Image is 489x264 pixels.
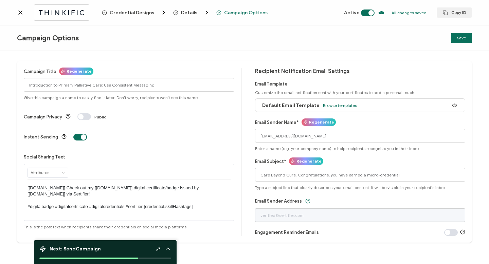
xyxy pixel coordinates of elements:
[67,68,92,75] span: Regenerate
[457,36,466,40] span: Save
[173,9,210,16] span: Details
[255,230,319,235] label: Engagement Reminder Emails
[255,120,299,125] label: Email Sender Name*
[255,159,286,164] label: Email Subject*
[437,7,472,18] button: Copy ID
[24,95,199,100] span: Give this campaign a name to easily find it later. Don't worry, recipients won't see this name.
[309,118,334,126] span: Regenerate
[255,68,349,75] span: Recipient Notification Email Settings
[262,102,320,108] span: Default Email Template
[296,157,322,165] span: Regenerate
[50,246,101,252] span: Next: Send
[28,168,68,177] input: Attributes
[344,10,360,16] span: Active
[443,10,466,15] span: Copy ID
[255,208,466,222] input: verified@sertifier.com
[102,9,167,16] span: Credential Designs
[255,90,415,95] span: Customize the email notification sent with your certificates to add a personal touch.
[224,10,268,15] span: Campaign Options
[24,224,187,229] span: This is the post text when recipients share their credentials on social media platforms.
[216,10,268,15] span: Campaign Options
[17,34,79,42] span: Campaign Options
[102,9,287,16] div: Breadcrumb
[255,185,447,190] span: Type a subject line that clearly describes your email content. It will be visible in your recipie...
[28,185,231,210] p: [[DOMAIN_NAME]] Check out my [[DOMAIN_NAME]] digital certificate/badge issued by [[DOMAIN_NAME]] ...
[392,10,427,15] p: All changes saved
[323,103,357,108] span: Browse templates
[76,246,101,252] b: Campaign
[24,134,58,139] label: Instant Sending
[255,81,288,87] label: Email Template
[24,114,62,119] label: Campaign Privacy
[455,231,489,264] iframe: Chat Widget
[181,10,197,15] span: Details
[255,168,466,182] input: Subject
[24,69,56,74] label: Campaign Title
[38,8,86,17] img: thinkific.svg
[255,129,466,143] input: Name
[255,146,420,151] span: Enter a name (e.g. your company name) to help recipients recognize you in their inbox.
[110,10,154,15] span: Credential Designs
[24,154,65,159] label: Social Sharing Text
[255,199,302,204] label: Email Sender Address
[24,78,234,92] input: Campaign Options
[94,114,106,119] span: Public
[451,33,472,43] button: Save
